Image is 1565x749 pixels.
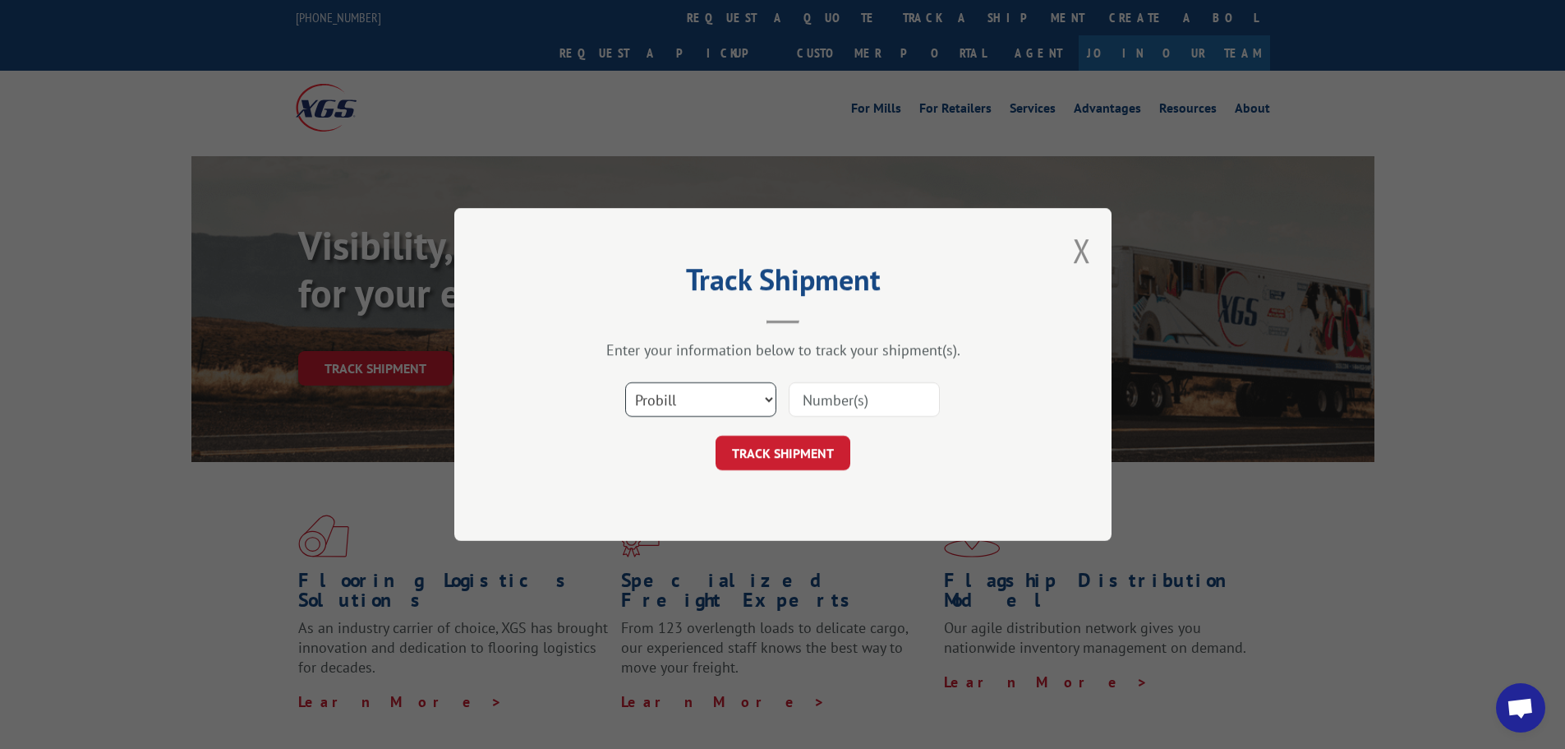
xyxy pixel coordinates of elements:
div: Enter your information below to track your shipment(s). [536,340,1029,359]
h2: Track Shipment [536,268,1029,299]
button: Close modal [1073,229,1091,272]
button: TRACK SHIPMENT [716,436,850,470]
input: Number(s) [789,382,940,417]
div: Open chat [1496,683,1545,733]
